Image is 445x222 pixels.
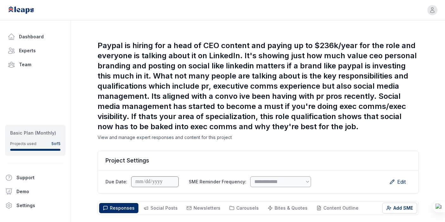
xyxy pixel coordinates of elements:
[8,3,48,17] img: Leaps
[5,30,66,43] a: Dashboard
[194,205,220,211] span: Newsletters
[3,185,68,198] a: Demo
[10,141,36,146] div: Projects used
[3,171,63,184] button: Support
[183,203,224,213] button: Newsletters
[51,141,60,146] div: 5 of 5
[397,178,406,186] span: Edit
[150,205,178,211] span: Social Posts
[105,156,411,165] h2: Project Settings
[98,41,419,132] h1: Paypal is hiring for a head of CEO content and paying up to $236k/year for the role and everyone ...
[382,203,417,213] button: Add SME
[385,175,411,188] button: Edit
[110,205,135,211] span: Responses
[236,205,259,211] span: Carousels
[275,205,308,211] span: Bites & Quotes
[323,205,359,211] span: Content Outline
[3,199,68,212] a: Settings
[99,203,138,213] button: Responses
[98,134,419,141] p: View and manage expert responses and content for this project
[105,179,127,185] label: Due Date:
[189,179,246,185] label: SME Reminder Frequency:
[140,203,181,213] button: Social Posts
[5,44,66,57] a: Experts
[5,58,66,71] a: Team
[313,203,362,213] button: Content Outline
[264,203,311,213] button: Bites & Quotes
[10,130,60,136] div: Basic Plan (Monthly)
[226,203,263,213] button: Carousels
